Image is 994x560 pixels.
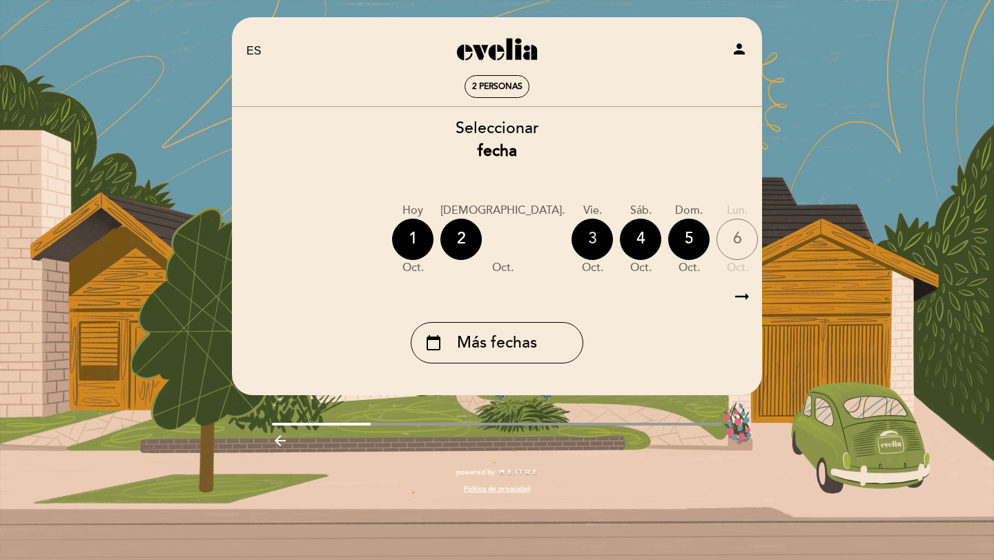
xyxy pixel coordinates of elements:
[457,332,537,354] span: Más fechas
[392,219,433,260] div: 1
[456,468,538,477] a: powered by
[272,432,289,449] i: arrow_backward
[440,203,565,219] div: [DEMOGRAPHIC_DATA].
[717,260,758,276] div: oct.
[620,260,661,276] div: oct.
[572,260,613,276] div: oct.
[668,203,710,219] div: dom.
[717,203,758,219] div: lun.
[620,219,661,260] div: 4
[572,219,613,260] div: 3
[392,203,433,219] div: Hoy
[411,32,583,70] a: [PERSON_NAME]
[456,468,495,477] span: powered by
[717,219,758,260] div: 6
[668,260,710,276] div: oct.
[572,203,613,219] div: vie.
[472,81,523,92] span: 2 personas
[731,41,748,57] i: person
[231,117,763,163] div: Seleccionar
[732,282,752,312] i: arrow_right_alt
[440,260,565,276] div: oct.
[392,260,433,276] div: oct.
[478,141,517,161] b: fecha
[464,484,530,494] a: Política de privacidad
[425,331,442,354] i: calendar_today
[731,41,748,62] button: person
[498,469,538,476] img: MEITRE
[620,203,661,219] div: sáb.
[668,219,710,260] div: 5
[440,219,482,260] div: 2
